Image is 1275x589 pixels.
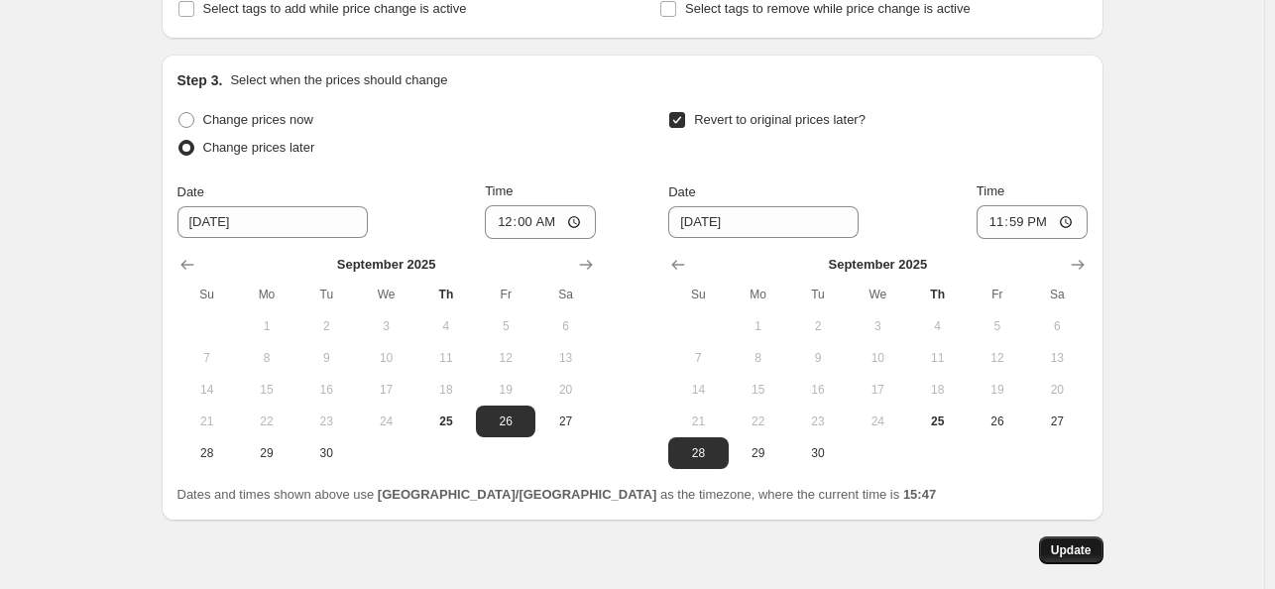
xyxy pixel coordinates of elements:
[977,205,1088,239] input: 12:00
[788,279,848,310] th: Tuesday
[304,287,348,302] span: Tu
[729,342,788,374] button: Monday September 8 2025
[737,382,780,398] span: 15
[245,382,289,398] span: 15
[729,374,788,406] button: Monday September 15 2025
[203,112,313,127] span: Change prices now
[968,310,1027,342] button: Friday September 5 2025
[245,350,289,366] span: 8
[796,445,840,461] span: 30
[796,413,840,429] span: 23
[230,70,447,90] p: Select when the prices should change
[484,382,527,398] span: 19
[416,342,476,374] button: Thursday September 11 2025
[796,318,840,334] span: 2
[788,437,848,469] button: Tuesday September 30 2025
[245,318,289,334] span: 1
[356,342,415,374] button: Wednesday September 10 2025
[177,374,237,406] button: Sunday September 14 2025
[729,279,788,310] th: Monday
[535,406,595,437] button: Saturday September 27 2025
[977,183,1004,198] span: Time
[304,413,348,429] span: 23
[737,413,780,429] span: 22
[535,374,595,406] button: Saturday September 20 2025
[177,487,937,502] span: Dates and times shown above use as the timezone, where the current time is
[664,251,692,279] button: Show previous month, August 2025
[856,350,899,366] span: 10
[296,437,356,469] button: Tuesday September 30 2025
[907,310,967,342] button: Thursday September 4 2025
[364,413,407,429] span: 24
[535,310,595,342] button: Saturday September 6 2025
[915,350,959,366] span: 11
[915,413,959,429] span: 25
[476,406,535,437] button: Friday September 26 2025
[915,318,959,334] span: 4
[364,318,407,334] span: 3
[424,350,468,366] span: 11
[237,310,296,342] button: Monday September 1 2025
[1039,536,1103,564] button: Update
[668,342,728,374] button: Sunday September 7 2025
[1027,374,1087,406] button: Saturday September 20 2025
[484,287,527,302] span: Fr
[694,112,866,127] span: Revert to original prices later?
[737,445,780,461] span: 29
[676,382,720,398] span: 14
[304,318,348,334] span: 2
[907,406,967,437] button: Today Thursday September 25 2025
[856,382,899,398] span: 17
[543,350,587,366] span: 13
[484,413,527,429] span: 26
[1035,318,1079,334] span: 6
[668,206,859,238] input: 9/25/2025
[1027,310,1087,342] button: Saturday September 6 2025
[296,310,356,342] button: Tuesday September 2 2025
[976,350,1019,366] span: 12
[968,406,1027,437] button: Friday September 26 2025
[364,287,407,302] span: We
[543,382,587,398] span: 20
[177,184,204,199] span: Date
[476,310,535,342] button: Friday September 5 2025
[1064,251,1092,279] button: Show next month, October 2025
[848,279,907,310] th: Wednesday
[177,437,237,469] button: Sunday September 28 2025
[976,318,1019,334] span: 5
[245,445,289,461] span: 29
[185,413,229,429] span: 21
[668,279,728,310] th: Sunday
[416,406,476,437] button: Today Thursday September 25 2025
[304,382,348,398] span: 16
[1027,406,1087,437] button: Saturday September 27 2025
[788,406,848,437] button: Tuesday September 23 2025
[203,1,467,16] span: Select tags to add while price change is active
[1035,350,1079,366] span: 13
[476,279,535,310] th: Friday
[304,445,348,461] span: 30
[476,342,535,374] button: Friday September 12 2025
[416,279,476,310] th: Thursday
[848,374,907,406] button: Wednesday September 17 2025
[177,206,368,238] input: 9/25/2025
[484,350,527,366] span: 12
[535,279,595,310] th: Saturday
[245,287,289,302] span: Mo
[416,374,476,406] button: Thursday September 18 2025
[543,287,587,302] span: Sa
[535,342,595,374] button: Saturday September 13 2025
[1035,287,1079,302] span: Sa
[907,279,967,310] th: Thursday
[237,374,296,406] button: Monday September 15 2025
[364,350,407,366] span: 10
[856,287,899,302] span: We
[177,70,223,90] h2: Step 3.
[915,287,959,302] span: Th
[185,445,229,461] span: 28
[543,318,587,334] span: 6
[485,183,513,198] span: Time
[185,287,229,302] span: Su
[788,374,848,406] button: Tuesday September 16 2025
[676,350,720,366] span: 7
